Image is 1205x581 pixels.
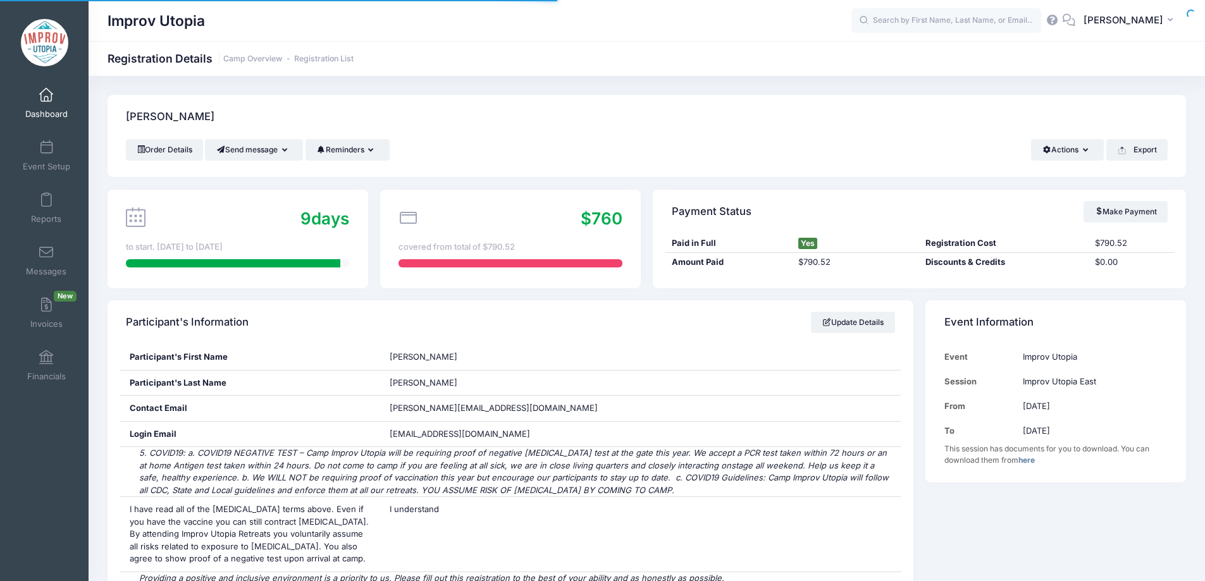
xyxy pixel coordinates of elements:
[811,312,895,333] a: Update Details
[54,291,77,302] span: New
[300,209,311,228] span: 9
[120,370,381,396] div: Participant's Last Name
[944,419,1017,443] td: To
[1075,6,1186,35] button: [PERSON_NAME]
[300,206,349,231] div: days
[21,19,68,66] img: Improv Utopia
[16,133,77,178] a: Event Setup
[399,241,622,254] div: covered from total of $790.52
[390,403,598,413] span: [PERSON_NAME][EMAIL_ADDRESS][DOMAIN_NAME]
[1031,139,1104,161] button: Actions
[1017,369,1168,394] td: Improv Utopia East
[27,371,66,382] span: Financials
[25,109,68,119] span: Dashboard
[1084,201,1168,223] a: Make Payment
[944,345,1017,369] td: Event
[120,422,381,447] div: Login Email
[1017,419,1168,443] td: [DATE]
[108,6,205,35] h1: Improv Utopia
[23,161,70,172] span: Event Setup
[30,319,63,329] span: Invoices
[16,291,77,335] a: InvoicesNew
[126,241,349,254] div: to start. [DATE] to [DATE]
[16,81,77,125] a: Dashboard
[793,256,920,269] div: $790.52
[920,256,1089,269] div: Discounts & Credits
[1084,13,1163,27] span: [PERSON_NAME]
[120,447,901,496] div: 5. COVID19: a. COVID19 NEGATIVE TEST – Camp Improv Utopia will be requiring proof of negative [ME...
[26,266,66,277] span: Messages
[16,238,77,283] a: Messages
[108,52,354,65] h1: Registration Details
[205,139,303,161] button: Send message
[944,443,1168,466] div: This session has documents for you to download. You can download them from
[1018,455,1035,465] a: here
[944,369,1017,394] td: Session
[390,428,548,441] span: [EMAIL_ADDRESS][DOMAIN_NAME]
[306,139,390,161] button: Reminders
[126,99,214,135] h4: [PERSON_NAME]
[851,8,1041,34] input: Search by First Name, Last Name, or Email...
[120,396,381,421] div: Contact Email
[581,209,622,228] span: $760
[223,54,282,64] a: Camp Overview
[120,497,381,572] div: I have read all of the [MEDICAL_DATA] terms above. Even if you have the vaccine you can still con...
[1017,345,1168,369] td: Improv Utopia
[390,352,457,362] span: [PERSON_NAME]
[390,377,457,388] span: [PERSON_NAME]
[1089,256,1174,269] div: $0.00
[126,305,249,341] h4: Participant's Information
[31,214,61,224] span: Reports
[120,345,381,370] div: Participant's First Name
[665,237,793,250] div: Paid in Full
[920,237,1089,250] div: Registration Cost
[672,193,751,229] h4: Payment Status
[798,238,817,249] span: Yes
[1106,139,1168,161] button: Export
[126,139,203,161] a: Order Details
[944,305,1034,341] h4: Event Information
[16,343,77,388] a: Financials
[944,394,1017,419] td: From
[1017,394,1168,419] td: [DATE]
[665,256,793,269] div: Amount Paid
[390,504,439,514] span: I understand
[16,186,77,230] a: Reports
[294,54,354,64] a: Registration List
[1089,237,1174,250] div: $790.52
